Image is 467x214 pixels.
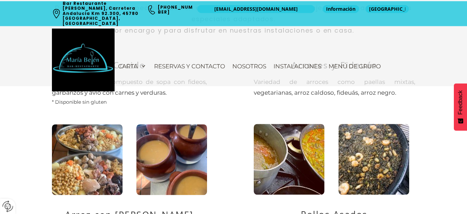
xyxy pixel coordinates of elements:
span: Carta [118,63,138,70]
span: Instalaciones [273,63,321,70]
span: [GEOGRAPHIC_DATA] [369,6,405,12]
a: cocido1 [52,124,123,195]
a: Menú de Grupo [325,59,384,73]
a: [GEOGRAPHIC_DATA] [366,5,409,13]
img: Bar Restaurante María Belén [52,28,115,91]
a: Carta [115,59,150,73]
a: WhatsApp Image 2020-07-02 at 20.19.38 [254,124,324,195]
span: Nosotros [232,63,266,70]
a: [PHONE_NUMBER] [158,4,193,15]
span: Feedback [457,90,464,114]
span: [EMAIL_ADDRESS][DOMAIN_NAME] [214,6,298,12]
span: Menú de Grupo [329,63,381,70]
a: Nosotros [229,59,270,73]
a: Instalaciones [270,59,325,73]
a: cocido2 [136,124,207,195]
a: [EMAIL_ADDRESS][DOMAIN_NAME] [197,5,315,13]
span: * Disponible sin gluten [52,99,107,105]
button: Feedback - Mostrar encuesta [454,83,467,130]
span: Cocido Completo compuesto de sopa con fideos, garbanzos y avío con carnes y verduras. [52,78,207,96]
span: Reservas y contacto [154,63,225,70]
span: Variedad de arroces como paellas mixtas, vegetarianas, arroz caldoso, fideuás, arroz negro. [254,78,415,96]
a: Información [323,5,359,13]
span: Información [326,6,356,12]
a: Bar Restaurante [PERSON_NAME], Carretera Andalucía Km 92.300, 45780 [GEOGRAPHIC_DATA], [GEOGRAPHI... [63,0,140,26]
a: imagen.jpeg (3)bis [339,124,409,195]
a: Reservas y contacto [151,59,228,73]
